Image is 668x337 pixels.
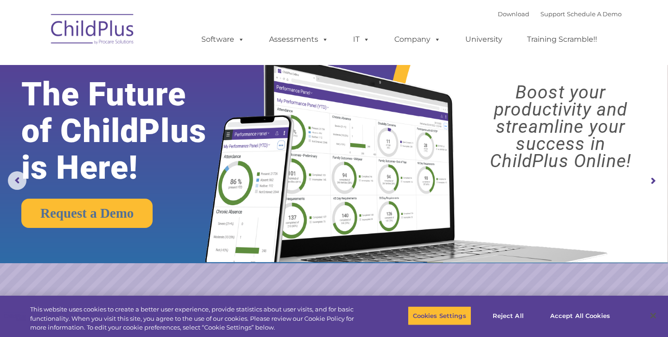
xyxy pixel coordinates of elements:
[192,30,254,49] a: Software
[479,306,537,325] button: Reject All
[21,199,153,228] a: Request a Demo
[456,30,512,49] a: University
[408,306,471,325] button: Cookies Settings
[498,10,529,18] a: Download
[643,305,663,326] button: Close
[540,10,565,18] a: Support
[498,10,622,18] font: |
[46,7,139,54] img: ChildPlus by Procare Solutions
[545,306,615,325] button: Accept All Cookies
[260,30,338,49] a: Assessments
[129,99,168,106] span: Phone number
[129,61,157,68] span: Last name
[385,30,450,49] a: Company
[462,84,660,170] rs-layer: Boost your productivity and streamline your success in ChildPlus Online!
[21,76,235,186] rs-layer: The Future of ChildPlus is Here!
[344,30,379,49] a: IT
[518,30,606,49] a: Training Scramble!!
[30,305,367,332] div: This website uses cookies to create a better user experience, provide statistics about user visit...
[567,10,622,18] a: Schedule A Demo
